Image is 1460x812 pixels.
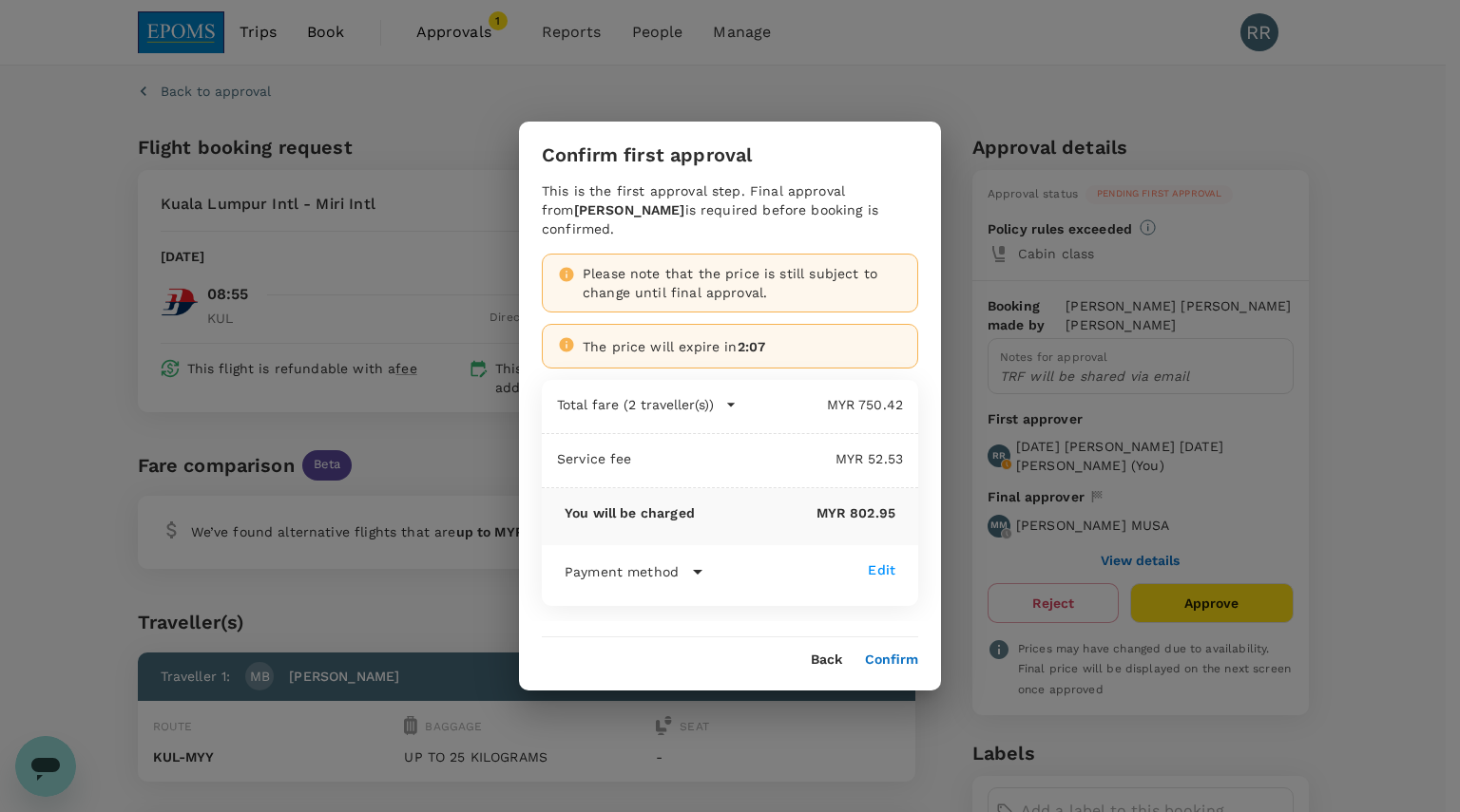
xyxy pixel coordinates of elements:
[574,202,685,217] b: [PERSON_NAME]
[583,337,902,356] div: The price will expire in
[557,449,632,468] p: Service fee
[811,652,842,668] button: Back
[738,339,766,354] span: 2:07
[542,144,752,166] h3: Confirm first approval
[695,503,895,522] p: MYR 802.95
[583,264,902,302] div: Please note that the price is still subject to change until final approval.
[865,652,918,668] button: Confirm
[632,449,903,468] p: MYR 52.53
[542,181,918,238] div: This is the first approval step. Final approval from is required before booking is confirmed.
[565,562,679,581] p: Payment method
[557,395,737,414] button: Total fare (2 traveller(s))
[868,560,895,579] div: Edit
[557,395,714,414] p: Total fare (2 traveller(s))
[737,395,903,414] p: MYR 750.42
[565,503,695,522] p: You will be charged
